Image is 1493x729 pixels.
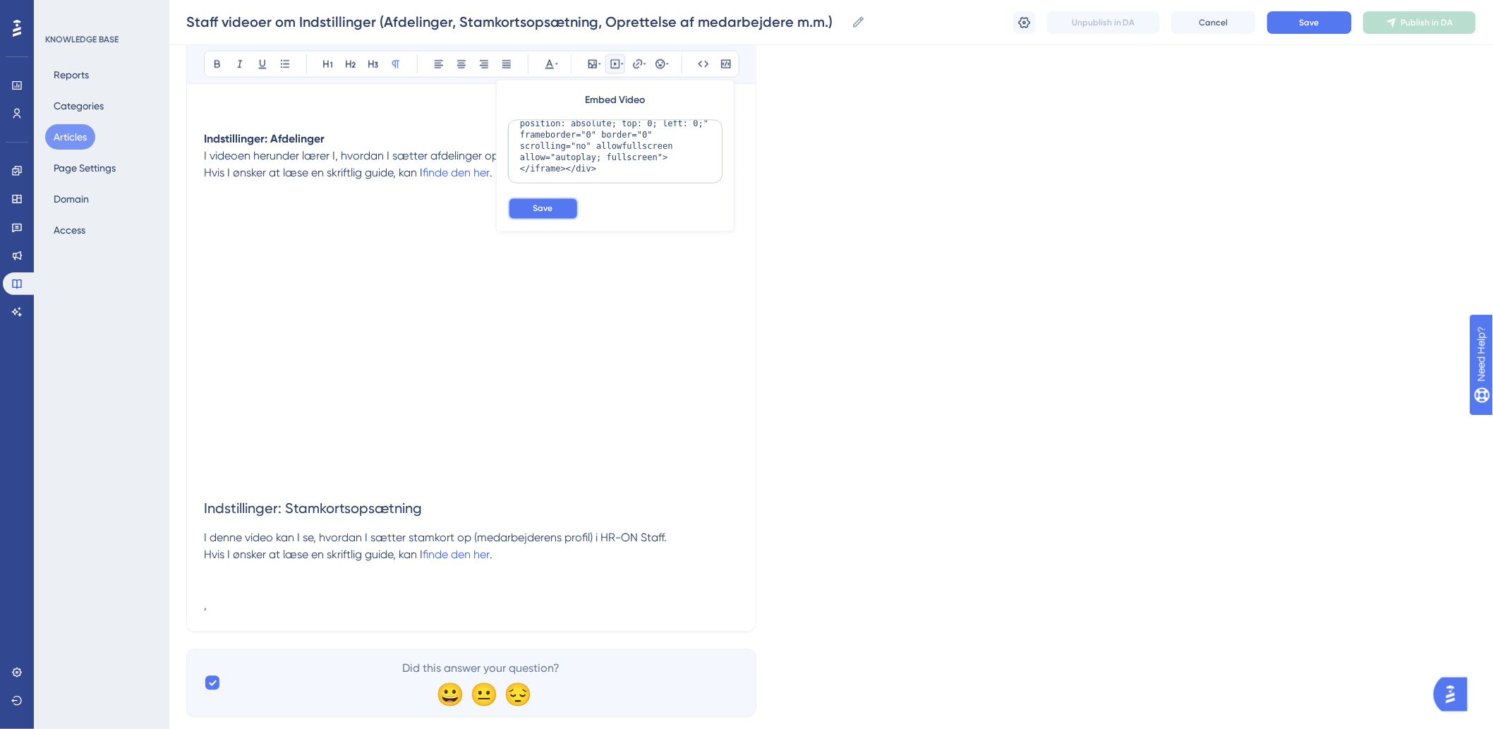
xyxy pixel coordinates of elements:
[403,661,560,677] span: Did this answer your question?
[1363,11,1476,34] button: Publish in DA
[204,599,207,613] span: ,
[490,548,492,562] span: .
[504,683,526,706] div: 😔
[186,12,846,32] input: Article Name
[204,215,739,471] iframe: Video Player
[1434,673,1476,716] iframe: UserGuiding AI Assistant Launcher
[490,166,492,179] span: .
[1171,11,1256,34] button: Cancel
[585,92,645,109] span: Embed Video
[436,683,459,706] div: 😀
[204,132,325,145] strong: Indstillinger: Afdelinger
[1267,11,1352,34] button: Save
[204,548,423,562] span: Hvis I ønsker at læse en skriftlig guide, kan I
[45,155,124,181] button: Page Settings
[533,203,553,215] span: Save
[423,548,490,562] a: finde den her
[33,4,88,20] span: Need Help?
[204,149,609,162] span: I videoen herunder lærer I, hvordan I sætter afdelinger op på jeres konto i Staff.
[470,683,492,706] div: 😐
[1401,17,1453,28] span: Publish in DA
[204,166,423,179] span: Hvis I ønsker at læse en skriftlig guide, kan I
[508,120,723,183] textarea: <div style="width:100%; height:0; position: relative; padding-bottom:47.708333333333336%"><iframe...
[45,93,112,119] button: Categories
[45,124,95,150] button: Articles
[45,186,97,212] button: Domain
[1072,17,1135,28] span: Unpublish in DA
[1300,17,1319,28] span: Save
[423,166,490,179] a: finde den her
[45,34,119,45] div: KNOWLEDGE BASE
[45,62,97,88] button: Reports
[45,217,94,243] button: Access
[508,198,579,220] button: Save
[1199,17,1228,28] span: Cancel
[1047,11,1160,34] button: Unpublish in DA
[204,531,667,545] span: I denne video kan I se, hvordan I sætter stamkort op (medarbejderens profil) i HR-ON Staff.
[204,500,422,517] span: Indstillinger: Stamkortsopsætning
